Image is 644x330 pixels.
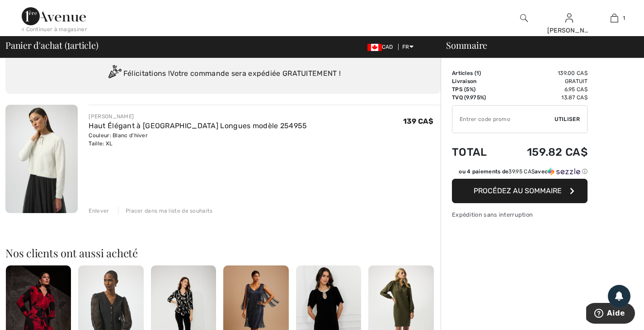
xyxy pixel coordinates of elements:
[459,167,588,176] div: ou 4 paiements de avec
[611,13,618,23] img: Mon panier
[502,69,588,77] td: 139.00 CA$
[5,105,78,213] img: Haut Élégant à Manches Longues modèle 254955
[452,210,588,219] div: Expédition sans interruption
[508,168,535,175] span: 39.95 CA$
[452,85,502,93] td: TPS (5%)
[367,44,397,50] span: CAD
[452,179,588,203] button: Procédez au sommaire
[403,117,433,125] span: 139 CA$
[592,13,636,23] a: 1
[5,247,441,258] h2: Nos clients ont aussi acheté
[452,69,502,77] td: Articles ( )
[89,207,109,215] div: Enlever
[435,41,639,50] div: Sommaire
[502,85,588,93] td: 6.95 CA$
[502,137,588,167] td: 159.82 CA$
[520,13,528,23] img: recherche
[89,112,307,121] div: [PERSON_NAME]
[5,41,99,50] span: Panier d'achat ( article)
[118,207,213,215] div: Placer dans ma liste de souhaits
[452,93,502,102] td: TVQ (9.975%)
[452,77,502,85] td: Livraison
[502,93,588,102] td: 13.87 CA$
[452,167,588,179] div: ou 4 paiements de39.95 CA$avecSezzle Cliquez pour en savoir plus sur Sezzle
[16,65,430,83] div: Félicitations ! Votre commande sera expédiée GRATUITEMENT !
[547,26,592,35] div: [PERSON_NAME]
[476,70,479,76] span: 1
[565,14,573,22] a: Se connecter
[586,303,635,325] iframe: Ouvre un widget dans lequel vous pouvez trouver plus d’informations
[22,7,86,25] img: 1ère Avenue
[452,106,555,133] input: Code promo
[474,186,562,195] span: Procédez au sommaire
[105,65,123,83] img: Congratulation2.svg
[67,38,70,50] span: 1
[367,44,382,51] img: Canadian Dollar
[89,131,307,148] div: Couleur: Blanc d'hiver Taille: XL
[555,115,580,123] span: Utiliser
[565,13,573,23] img: Mes infos
[502,77,588,85] td: Gratuit
[623,14,625,22] span: 1
[22,25,87,33] div: < Continuer à magasiner
[452,137,502,167] td: Total
[402,44,414,50] span: FR
[89,121,307,130] a: Haut Élégant à [GEOGRAPHIC_DATA] Longues modèle 254955
[548,167,580,176] img: Sezzle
